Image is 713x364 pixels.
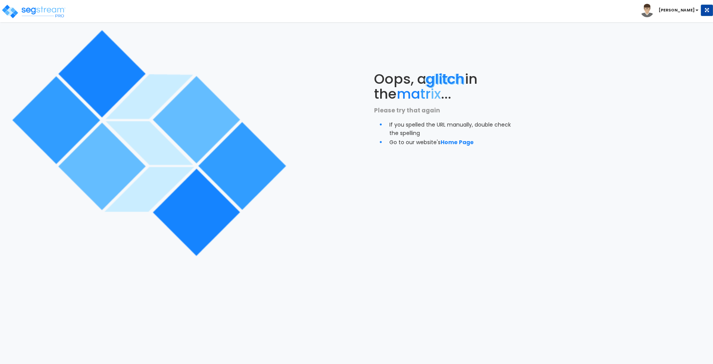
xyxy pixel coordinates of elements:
img: avatar.png [640,4,654,17]
span: ma [397,84,420,104]
span: Oops, a in the ... [374,69,478,104]
li: If you spelled the URL manually, double check the spelling [389,119,517,137]
span: glitch [426,69,465,89]
b: [PERSON_NAME] [659,7,695,13]
span: tr [420,84,431,104]
span: ix [431,84,441,104]
a: Home Page [441,138,474,146]
p: Please try that again [374,106,517,115]
li: Go to our website's [389,137,517,147]
img: logo_pro_r.png [1,4,66,19]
